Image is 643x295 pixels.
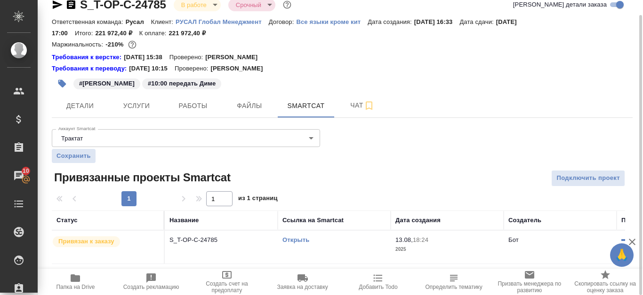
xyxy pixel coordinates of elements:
[551,170,625,186] button: Подключить проект
[277,284,328,290] span: Заявка на доставку
[151,18,176,25] p: Клиент:
[283,100,329,112] span: Smartcat
[95,30,139,37] p: 221 972,40 ₽
[38,269,113,295] button: Папка на Drive
[56,151,91,161] span: Сохранить
[58,134,86,142] button: Трактат
[129,64,175,73] p: [DATE] 10:15
[265,269,340,295] button: Заявка на доставку
[176,18,269,25] p: РУСАЛ Глобал Менеджмент
[395,216,441,225] div: Дата создания
[282,236,309,243] a: Открыть
[57,100,103,112] span: Детали
[126,39,138,51] button: 368858.80 RUB; 105876.00 UAH;
[416,269,492,295] button: Определить тематику
[114,100,159,112] span: Услуги
[359,284,397,290] span: Добавить Todo
[72,79,141,87] span: Исаев
[368,18,414,25] p: Дата создания:
[413,236,428,243] p: 18:24
[52,41,105,48] p: Маржинальность:
[195,280,259,294] span: Создать счет на предоплату
[567,269,643,295] button: Скопировать ссылку на оценку заказа
[205,53,265,62] p: [PERSON_NAME]
[459,18,496,25] p: Дата сдачи:
[508,216,541,225] div: Создатель
[508,236,519,243] p: Бот
[189,269,265,295] button: Создать счет на предоплату
[52,129,320,147] div: Трактат
[556,173,620,184] span: Подключить проект
[52,18,126,25] p: Ответственная команда:
[148,79,216,88] p: #10:00 передать Диме
[58,237,114,246] p: Привязан к заказу
[52,64,129,73] div: Нажми, чтобы открыть папку с инструкцией
[141,79,222,87] span: 10:00 передать Диме
[498,280,562,294] span: Призвать менеджера по развитию
[340,100,385,111] span: Чат
[52,53,124,62] a: Требования к верстке:
[139,30,169,37] p: К оплате:
[2,164,35,187] a: 10
[614,245,630,265] span: 🙏
[363,100,375,111] svg: Подписаться
[113,269,189,295] button: Создать рекламацию
[178,1,209,9] button: В работе
[123,284,179,290] span: Создать рекламацию
[573,280,637,294] span: Скопировать ссылку на оценку заказа
[176,17,269,25] a: РУСАЛ Глобал Менеджмент
[492,269,568,295] button: Призвать менеджера по развитию
[52,149,96,163] button: Сохранить
[238,193,278,206] span: из 1 страниц
[105,41,126,48] p: -210%
[79,79,135,88] p: #[PERSON_NAME]
[414,18,460,25] p: [DATE] 16:33
[282,216,344,225] div: Ссылка на Smartcat
[52,64,129,73] a: Требования к переводу:
[169,235,273,245] p: S_T-OP-C-24785
[52,53,124,62] div: Нажми, чтобы открыть папку с инструкцией
[227,100,272,112] span: Файлы
[126,18,151,25] p: Русал
[210,64,270,73] p: [PERSON_NAME]
[395,236,413,243] p: 13.08,
[175,64,211,73] p: Проверено:
[340,269,416,295] button: Добавить Todo
[56,216,78,225] div: Статус
[75,30,95,37] p: Итого:
[395,245,499,254] p: 2025
[233,1,264,9] button: Срочный
[56,284,95,290] span: Папка на Drive
[610,243,634,267] button: 🙏
[17,166,35,176] span: 10
[170,100,216,112] span: Работы
[52,170,231,185] span: Привязанные проекты Smartcat
[296,17,368,25] a: Все языки кроме кит
[269,18,297,25] p: Договор:
[52,73,72,94] button: Добавить тэг
[169,30,212,37] p: 221 972,40 ₽
[425,284,482,290] span: Определить тематику
[169,216,199,225] div: Название
[296,18,368,25] p: Все языки кроме кит
[169,53,206,62] p: Проверено:
[124,53,169,62] p: [DATE] 15:38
